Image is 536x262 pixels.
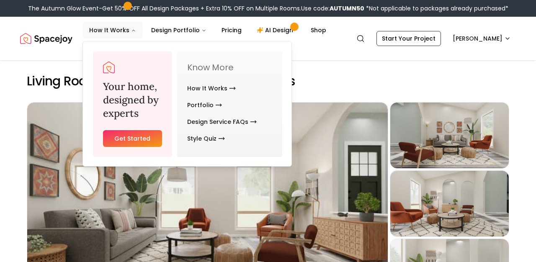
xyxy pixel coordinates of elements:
h3: Your home, designed by experts [103,80,162,120]
span: *Not applicable to packages already purchased* [364,4,508,13]
a: Start Your Project [376,31,441,46]
img: Spacejoy Logo [20,30,72,47]
a: Portfolio [187,97,222,113]
a: Get Started [103,130,162,147]
a: Style Quiz [187,130,225,147]
a: Spacejoy [103,62,115,73]
h2: Living Room: Warm Boho with Earthy Accents [27,74,509,89]
nav: Global [20,17,516,60]
button: How It Works [82,22,143,39]
a: Design Service FAQs [187,113,257,130]
a: AI Design [250,22,302,39]
div: How It Works [83,41,292,167]
div: The Autumn Glow Event-Get 50% OFF All Design Packages + Extra 10% OFF on Multiple Rooms. [28,4,508,13]
a: Spacejoy [20,30,72,47]
a: How It Works [187,80,236,97]
p: Know More [187,62,272,73]
span: Use code: [301,4,364,13]
a: Pricing [215,22,248,39]
button: [PERSON_NAME] [448,31,516,46]
a: Shop [304,22,333,39]
b: AUTUMN50 [330,4,364,13]
nav: Main [82,22,333,39]
button: Design Portfolio [144,22,213,39]
img: Spacejoy Logo [103,62,115,73]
